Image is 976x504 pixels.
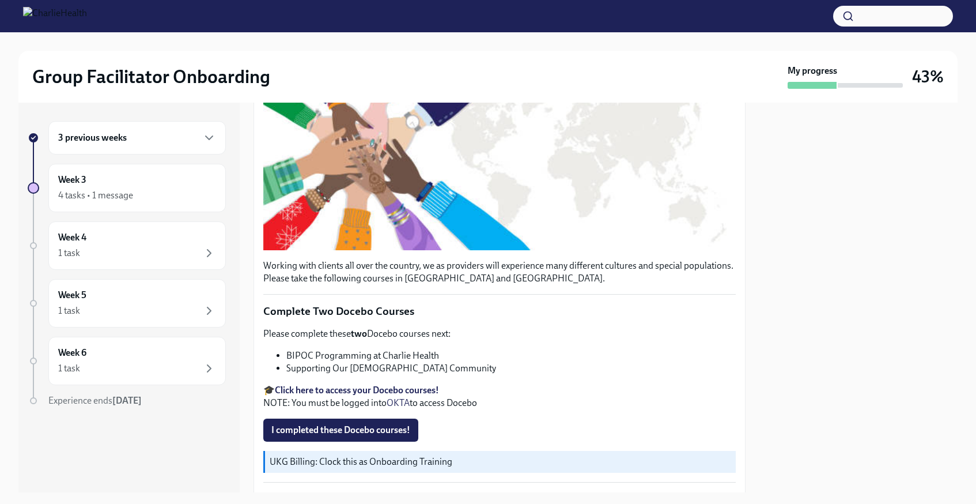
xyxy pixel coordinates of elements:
div: 4 tasks • 1 message [58,189,133,202]
li: BIPOC Programming at Charlie Health [286,349,736,362]
div: 1 task [58,247,80,259]
li: Supporting Our [DEMOGRAPHIC_DATA] Community [286,362,736,375]
strong: two [351,328,367,339]
a: Week 34 tasks • 1 message [28,164,226,212]
span: I completed these Docebo courses! [271,424,410,436]
button: Zoom image [263,56,736,250]
p: Complete Two Docebo Courses [263,304,736,319]
div: 1 task [58,362,80,375]
strong: [DATE] [112,395,142,406]
strong: My progress [788,65,837,77]
div: 3 previous weeks [48,121,226,155]
a: OKTA [387,397,410,408]
h6: 3 previous weeks [58,131,127,144]
button: I completed these Docebo courses! [263,419,418,442]
a: Week 61 task [28,337,226,385]
h6: Week 5 [58,289,86,302]
div: 1 task [58,304,80,317]
p: Working with clients all over the country, we as providers will experience many different culture... [263,259,736,285]
h3: 43% [912,66,944,87]
a: Click here to access your Docebo courses! [275,385,439,396]
p: 🎓 NOTE: You must be logged into to access Docebo [263,384,736,409]
span: Experience ends [48,395,142,406]
a: Week 41 task [28,221,226,270]
h6: Week 6 [58,347,86,359]
a: Week 51 task [28,279,226,328]
h6: Week 3 [58,174,86,186]
img: CharlieHealth [23,7,87,25]
h2: Group Facilitator Onboarding [32,65,270,88]
h6: Week 4 [58,231,86,244]
p: Please complete these Docebo courses next: [263,328,736,340]
p: UKG Billing: Clock this as Onboarding Training [270,456,731,468]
